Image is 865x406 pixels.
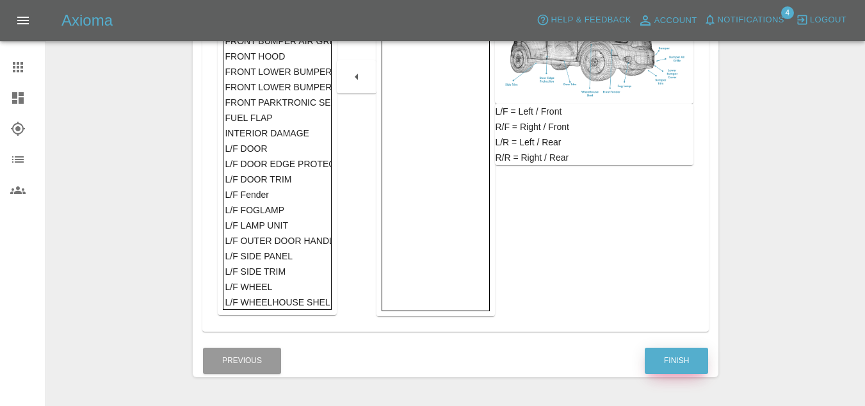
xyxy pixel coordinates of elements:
[225,295,329,310] div: L/F WHEELHOUSE SHELL
[551,13,631,28] span: Help & Feedback
[495,104,693,165] div: L/F = Left / Front R/F = Right / Front L/R = Left / Rear R/R = Right / Rear
[225,64,329,79] div: FRONT LOWER BUMPER COVER
[225,172,329,187] div: L/F DOOR TRIM
[225,95,329,110] div: FRONT PARKTRONIC SENSOR/S
[225,156,329,172] div: L/F DOOR EDGE PROTECTION
[700,10,788,30] button: Notifications
[225,79,329,95] div: FRONT LOWER BUMPER TRIM
[203,348,281,374] button: Previous
[225,264,329,279] div: L/F SIDE TRIM
[225,110,329,126] div: FUEL FLAP
[635,10,700,31] a: Account
[225,248,329,264] div: L/F SIDE PANEL
[225,126,329,141] div: INTERIOR DAMAGE
[225,218,329,233] div: L/F LAMP UNIT
[645,348,708,374] button: Finish
[225,49,329,64] div: FRONT HOOD
[225,233,329,248] div: L/F OUTER DOOR HANDLE
[225,187,329,202] div: L/F Fender
[781,6,794,19] span: 4
[225,141,329,156] div: L/F DOOR
[793,10,850,30] button: Logout
[61,10,113,31] h5: Axioma
[654,13,697,28] span: Account
[810,13,846,28] span: Logout
[225,202,329,218] div: L/F FOGLAMP
[718,13,784,28] span: Notifications
[225,279,329,295] div: L/F WHEEL
[533,10,634,30] button: Help & Feedback
[8,5,38,36] button: Open drawer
